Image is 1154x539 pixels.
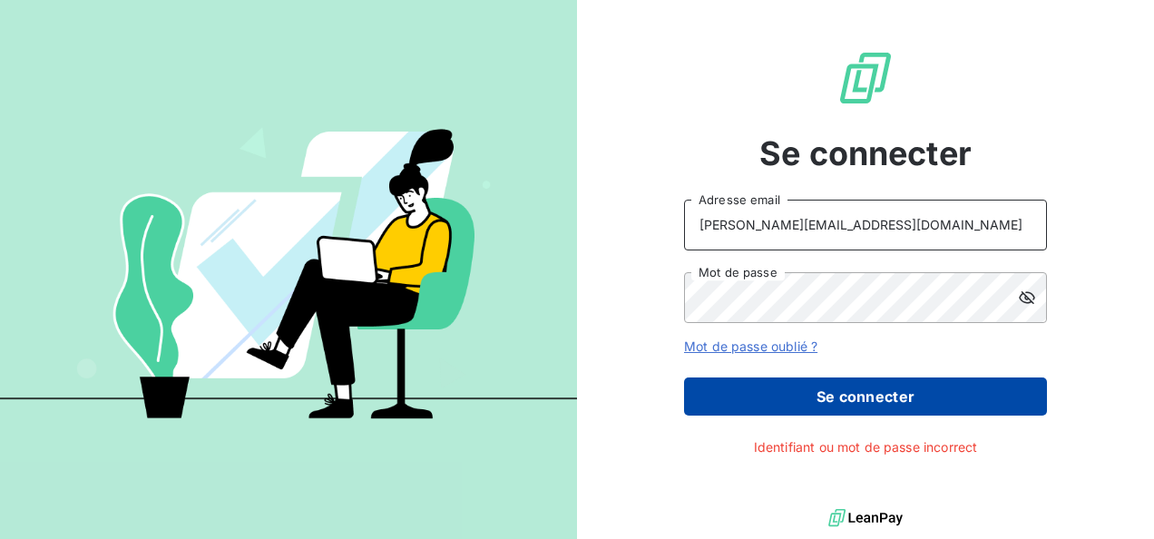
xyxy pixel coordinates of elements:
button: Se connecter [684,377,1047,416]
input: placeholder [684,200,1047,250]
span: Identifiant ou mot de passe incorrect [754,437,978,456]
img: Logo LeanPay [836,49,895,107]
a: Mot de passe oublié ? [684,338,817,354]
img: logo [828,505,903,532]
span: Se connecter [759,129,972,178]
